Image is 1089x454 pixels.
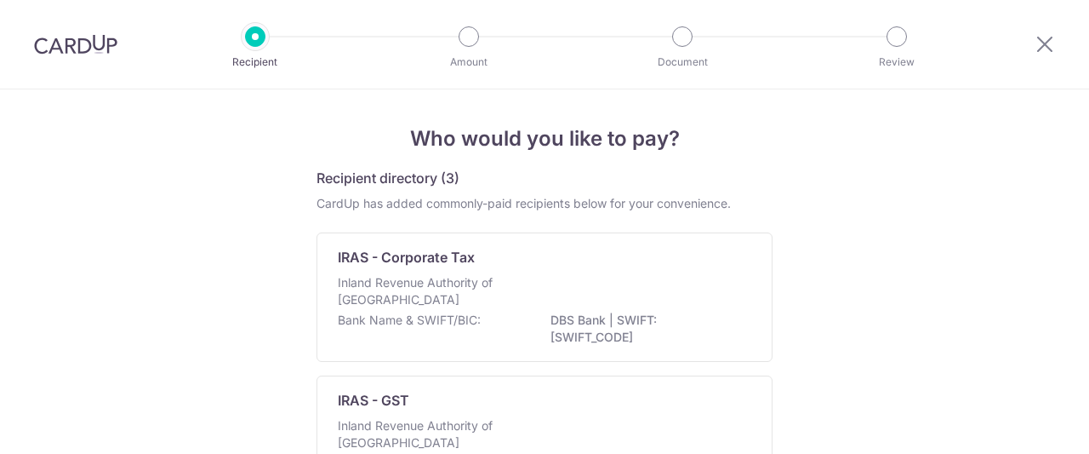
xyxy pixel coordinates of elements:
[338,312,481,329] p: Bank Name & SWIFT/BIC:
[338,390,409,411] p: IRAS - GST
[980,403,1072,445] iframe: Opens a widget where you can find more information
[619,54,745,71] p: Document
[338,247,475,267] p: IRAS - Corporate Tax
[834,54,960,71] p: Review
[338,274,518,308] p: Inland Revenue Authority of [GEOGRAPHIC_DATA]
[316,195,773,212] div: CardUp has added commonly-paid recipients below for your convenience.
[338,417,518,451] p: Inland Revenue Authority of [GEOGRAPHIC_DATA]
[550,312,741,346] p: DBS Bank | SWIFT: [SWIFT_CODE]
[316,168,459,188] h5: Recipient directory (3)
[316,124,773,154] h4: Who would you like to pay?
[192,54,318,71] p: Recipient
[34,34,117,55] img: CardUp
[406,54,532,71] p: Amount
